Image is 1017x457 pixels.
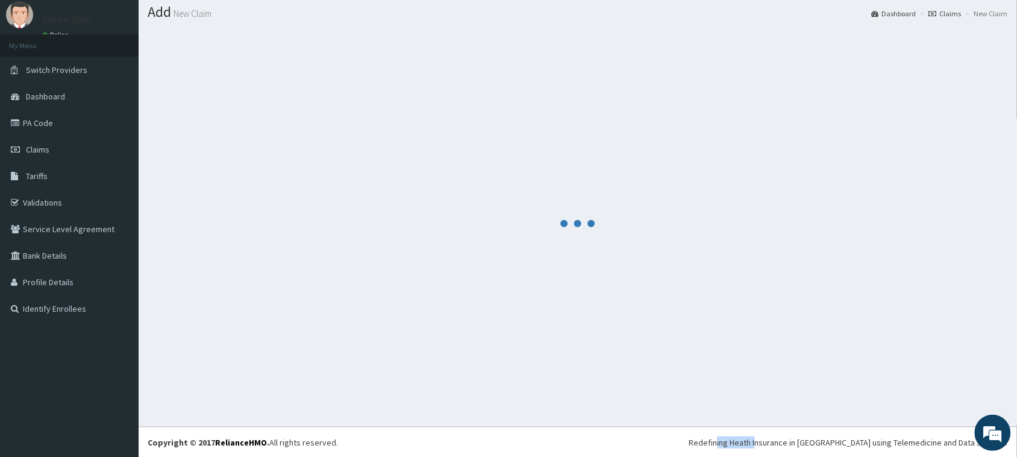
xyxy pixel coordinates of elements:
small: New Claim [171,9,211,18]
svg: audio-loading [560,206,596,242]
li: New Claim [963,8,1008,19]
img: User Image [6,1,33,28]
img: d_794563401_company_1708531726252_794563401 [22,60,49,90]
div: Redefining Heath Insurance in [GEOGRAPHIC_DATA] using Telemedicine and Data Science! [689,437,1008,449]
a: Online [42,31,71,39]
a: RelianceHMO [215,437,267,448]
div: Minimize live chat window [198,6,227,35]
a: Dashboard [872,8,916,19]
h1: Add [148,4,1008,20]
div: Chat with us now [63,68,202,83]
p: Sarex Gym [42,14,92,25]
strong: Copyright © 2017 . [148,437,269,448]
span: Switch Providers [26,65,87,75]
span: We're online! [70,152,166,274]
span: Claims [26,144,49,155]
span: Tariffs [26,171,48,181]
a: Claims [929,8,962,19]
span: Dashboard [26,91,65,102]
textarea: Type your message and hit 'Enter' [6,329,230,371]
